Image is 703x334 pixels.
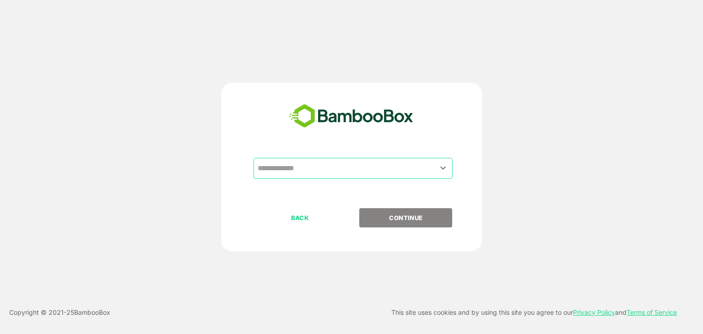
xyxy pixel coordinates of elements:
a: Privacy Policy [573,308,615,316]
button: CONTINUE [359,208,452,227]
p: CONTINUE [360,213,452,223]
button: Open [437,162,449,174]
p: Copyright © 2021- 25 BambooBox [9,307,110,318]
img: bamboobox [284,101,418,131]
p: BACK [254,213,346,223]
p: This site uses cookies and by using this site you agree to our and [391,307,677,318]
button: BACK [254,208,346,227]
a: Terms of Service [627,308,677,316]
